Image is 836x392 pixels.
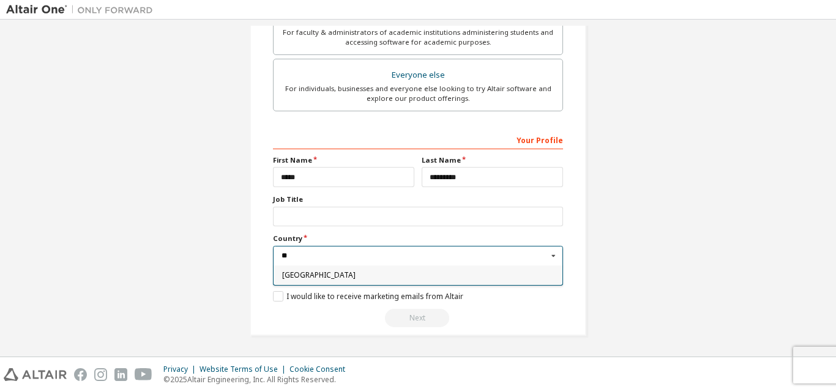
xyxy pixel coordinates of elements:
p: © 2025 Altair Engineering, Inc. All Rights Reserved. [163,374,353,385]
img: facebook.svg [74,368,87,381]
label: Job Title [273,194,563,204]
div: For individuals, businesses and everyone else looking to try Altair software and explore our prod... [281,84,555,103]
div: Privacy [163,364,200,374]
img: youtube.svg [135,368,152,381]
img: linkedin.svg [114,368,127,381]
div: For faculty & administrators of academic institutions administering students and accessing softwa... [281,28,555,47]
img: altair_logo.svg [4,368,67,381]
span: [GEOGRAPHIC_DATA] [282,272,554,279]
label: Country [273,234,563,243]
label: I would like to receive marketing emails from Altair [273,291,463,301]
div: Read and acccept EULA to continue [273,309,563,327]
img: instagram.svg [94,368,107,381]
label: First Name [273,155,414,165]
div: Cookie Consent [289,364,353,374]
div: Your Profile [273,130,563,149]
label: Last Name [422,155,563,165]
div: Everyone else [281,67,555,84]
img: Altair One [6,4,159,16]
div: Website Terms of Use [200,364,289,374]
